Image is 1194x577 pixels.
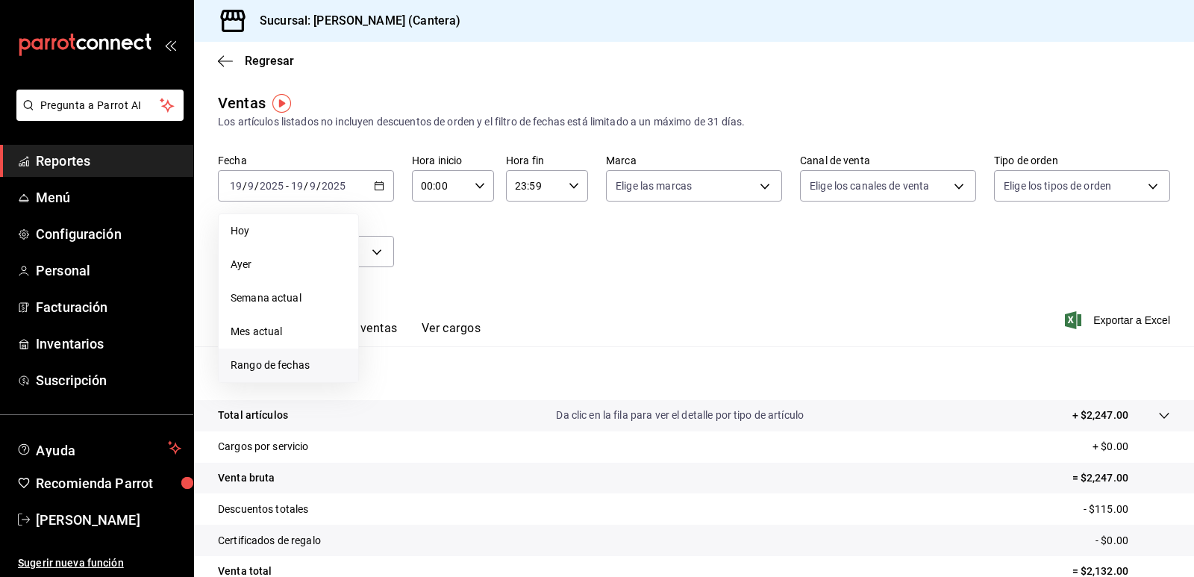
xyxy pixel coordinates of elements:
span: / [243,180,247,192]
label: Fecha [218,155,394,166]
span: [PERSON_NAME] [36,510,181,530]
input: -- [290,180,304,192]
p: Da clic en la fila para ver el detalle por tipo de artículo [556,408,804,423]
span: Semana actual [231,290,346,306]
p: - $0.00 [1095,533,1170,549]
p: Total artículos [218,408,288,423]
span: Mes actual [231,324,346,340]
p: Cargos por servicio [218,439,309,455]
label: Canal de venta [800,155,976,166]
p: = $2,247.00 [1072,470,1170,486]
button: Pregunta a Parrot AI [16,90,184,121]
span: Inventarios [36,334,181,354]
span: Personal [36,261,181,281]
p: Resumen [218,364,1170,382]
label: Tipo de orden [994,155,1170,166]
span: Ayuda [36,439,162,457]
span: Elige los canales de venta [810,178,929,193]
span: Rango de fechas [231,358,346,373]
div: Ventas [218,92,266,114]
span: Facturación [36,297,181,317]
input: -- [309,180,316,192]
span: Hoy [231,223,346,239]
p: Descuentos totales [218,502,308,517]
label: Hora inicio [412,155,494,166]
span: Configuración [36,224,181,244]
p: Venta bruta [218,470,275,486]
div: Los artículos listados no incluyen descuentos de orden y el filtro de fechas está limitado a un m... [218,114,1170,130]
p: + $2,247.00 [1072,408,1128,423]
span: - [286,180,289,192]
p: Certificados de regalo [218,533,321,549]
span: Ayer [231,257,346,272]
button: Ver cargos [422,321,481,346]
button: Exportar a Excel [1068,311,1170,329]
span: Menú [36,187,181,208]
label: Marca [606,155,782,166]
input: -- [229,180,243,192]
span: Elige los tipos de orden [1004,178,1111,193]
input: -- [247,180,254,192]
img: Tooltip marker [272,94,291,113]
button: open_drawer_menu [164,39,176,51]
span: / [304,180,308,192]
span: Elige las marcas [616,178,692,193]
span: Reportes [36,151,181,171]
input: ---- [321,180,346,192]
span: Pregunta a Parrot AI [40,98,160,113]
h3: Sucursal: [PERSON_NAME] (Cantera) [248,12,460,30]
button: Ver ventas [339,321,398,346]
button: Regresar [218,54,294,68]
p: + $0.00 [1093,439,1170,455]
span: / [254,180,259,192]
span: Suscripción [36,370,181,390]
p: - $115.00 [1084,502,1170,517]
span: Recomienda Parrot [36,473,181,493]
div: navigation tabs [242,321,481,346]
input: ---- [259,180,284,192]
a: Pregunta a Parrot AI [10,108,184,124]
label: Hora fin [506,155,588,166]
span: Regresar [245,54,294,68]
span: Sugerir nueva función [18,555,181,571]
span: / [316,180,321,192]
